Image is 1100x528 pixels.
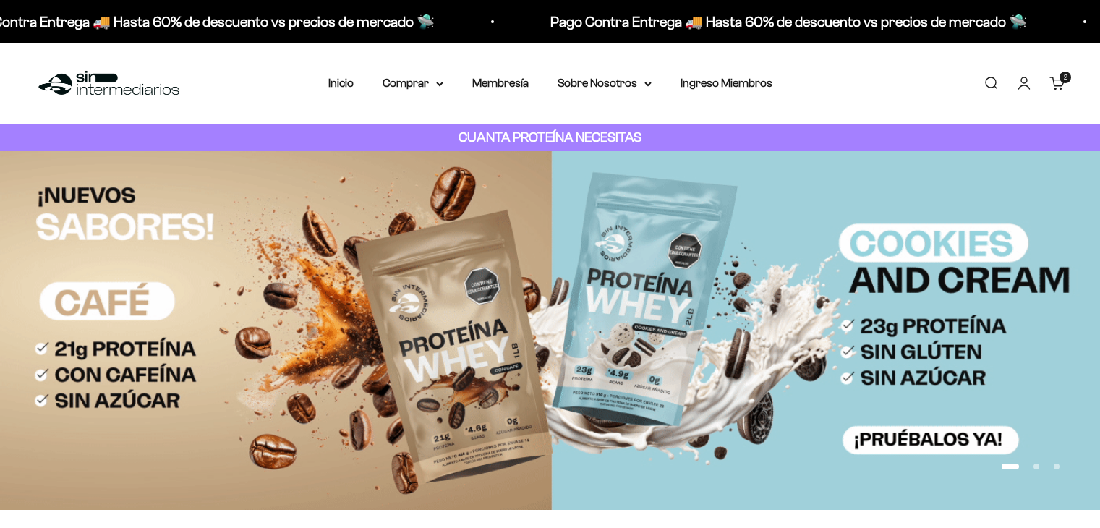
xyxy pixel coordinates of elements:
a: Ingreso Miembros [681,77,772,89]
span: 2 [1064,74,1067,81]
summary: Sobre Nosotros [558,74,652,93]
a: Membresía [472,77,529,89]
a: Inicio [328,77,354,89]
p: Pago Contra Entrega 🚚 Hasta 60% de descuento vs precios de mercado 🛸 [549,10,1026,33]
strong: CUANTA PROTEÍNA NECESITAS [459,129,641,145]
summary: Comprar [383,74,443,93]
